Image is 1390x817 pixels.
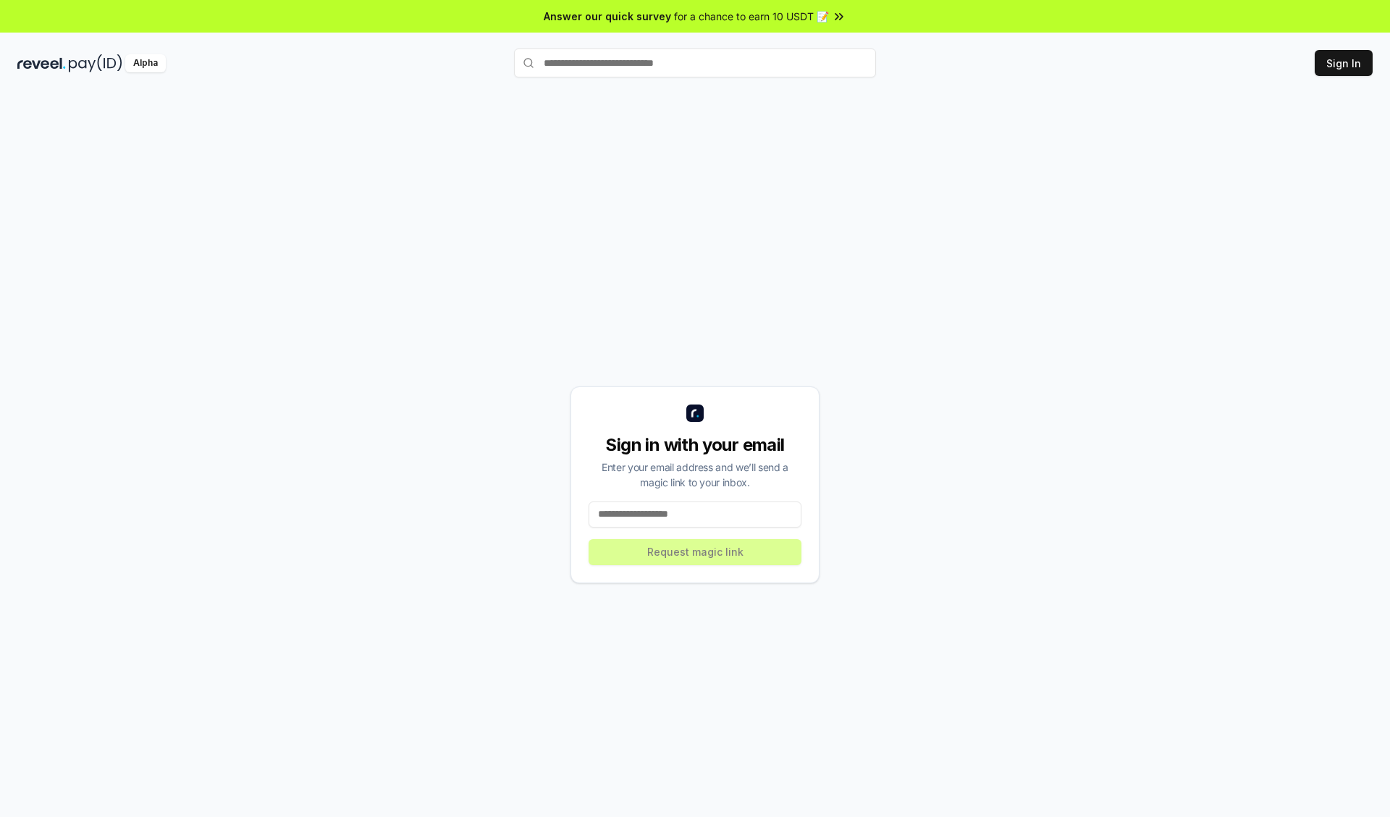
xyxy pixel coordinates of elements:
span: Answer our quick survey [544,9,671,24]
span: for a chance to earn 10 USDT 📝 [674,9,829,24]
button: Sign In [1315,50,1373,76]
div: Sign in with your email [589,433,801,457]
img: reveel_dark [17,54,66,72]
img: pay_id [69,54,122,72]
img: logo_small [686,405,704,422]
div: Alpha [125,54,166,72]
div: Enter your email address and we’ll send a magic link to your inbox. [589,460,801,490]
